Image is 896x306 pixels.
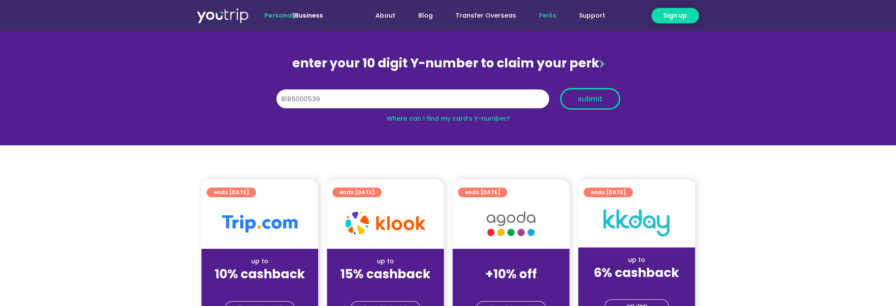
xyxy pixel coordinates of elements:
[591,188,626,197] span: ends [DATE]
[585,255,688,265] div: up to
[528,7,568,24] a: Perks
[503,257,519,265] span: up to
[460,282,562,291] div: (for stays only)
[458,188,507,197] a: ends [DATE]
[651,8,699,23] a: Sign up
[585,281,688,290] div: (for stays only)
[214,188,249,197] span: ends [DATE]
[295,11,323,20] a: Business
[663,11,687,20] span: Sign up
[584,188,633,197] a: ends [DATE]
[407,7,444,24] a: Blog
[340,265,431,283] strong: 15% cashback
[276,89,549,109] input: 10 digit Y-number (e.g. 8123456789)
[208,257,311,266] div: up to
[332,188,382,197] a: ends [DATE]
[594,264,679,281] strong: 6% cashback
[568,7,617,24] a: Support
[207,188,256,197] a: ends [DATE]
[264,11,293,20] span: Personal
[272,52,625,75] div: enter your 10 digit Y-number to claim your perk
[364,7,407,24] a: About
[347,7,617,24] nav: Menu
[387,114,510,123] a: Where can I find my card’s Y-number?
[578,96,602,102] span: submit
[264,11,323,20] span: |
[334,282,437,291] div: (for stays only)
[485,265,537,283] strong: +10% off
[276,88,620,116] form: Y Number
[208,282,311,291] div: (for stays only)
[215,265,305,283] strong: 10% cashback
[560,88,620,110] button: submit
[465,188,500,197] span: ends [DATE]
[334,257,437,266] div: up to
[444,7,528,24] a: Transfer Overseas
[339,188,375,197] span: ends [DATE]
